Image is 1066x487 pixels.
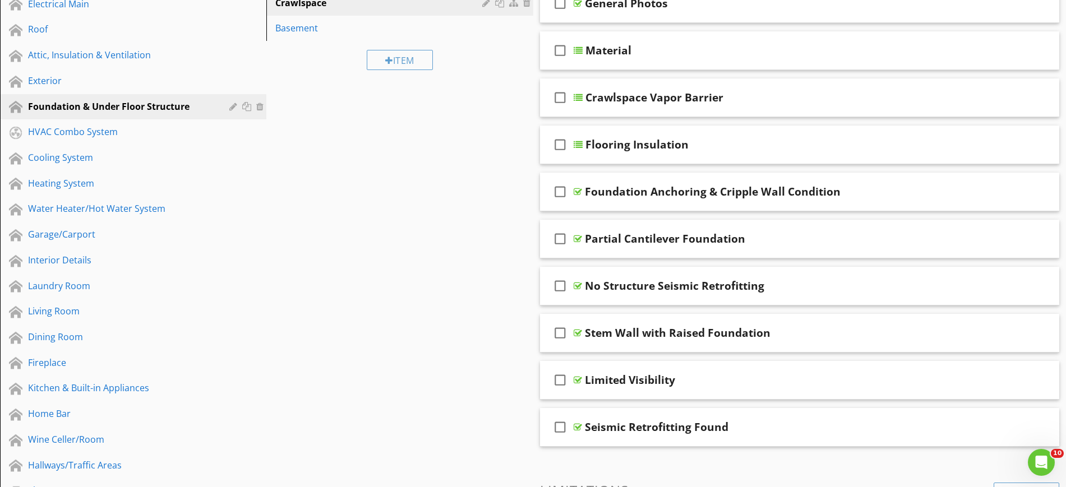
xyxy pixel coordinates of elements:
div: Basement [275,21,485,35]
div: Garage/Carport [28,228,213,241]
i: check_box_outline_blank [551,367,569,393]
i: check_box_outline_blank [551,37,569,64]
div: Kitchen & Built-in Appliances [28,381,213,395]
div: Fireplace [28,356,213,369]
div: Roof [28,22,213,36]
div: Item [367,50,433,70]
div: Crawlspace Vapor Barrier [585,91,723,104]
div: Water Heater/Hot Water System [28,202,213,215]
div: HVAC Combo System [28,125,213,138]
i: check_box_outline_blank [551,225,569,252]
div: Living Room [28,304,213,318]
div: Cooling System [28,151,213,164]
i: check_box_outline_blank [551,319,569,346]
div: Attic, Insulation & Ventilation [28,48,213,62]
div: Foundation & Under Floor Structure [28,100,213,113]
i: check_box_outline_blank [551,131,569,158]
div: Hallways/Traffic Areas [28,458,213,472]
div: Heating System [28,177,213,190]
div: Foundation Anchoring & Cripple Wall Condition [585,185,841,198]
div: Dining Room [28,330,213,344]
div: Flooring Insulation [585,138,689,151]
div: Interior Details [28,253,213,267]
div: Home Bar [28,407,213,420]
div: Seismic Retrofitting Found [585,420,728,434]
div: Stem Wall with Raised Foundation [585,326,770,340]
div: Partial Cantilever Foundation [585,232,745,245]
i: check_box_outline_blank [551,84,569,111]
i: check_box_outline_blank [551,272,569,299]
div: Laundry Room [28,279,213,293]
i: check_box_outline_blank [551,414,569,440]
div: Limited Visibility [585,373,675,387]
div: No Structure Seismic Retrofitting [585,279,764,293]
div: Exterior [28,74,213,87]
div: Material [585,44,631,57]
iframe: Intercom live chat [1028,449,1055,476]
i: check_box_outline_blank [551,178,569,205]
span: 10 [1051,449,1064,458]
div: Wine Celler/Room [28,433,213,446]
